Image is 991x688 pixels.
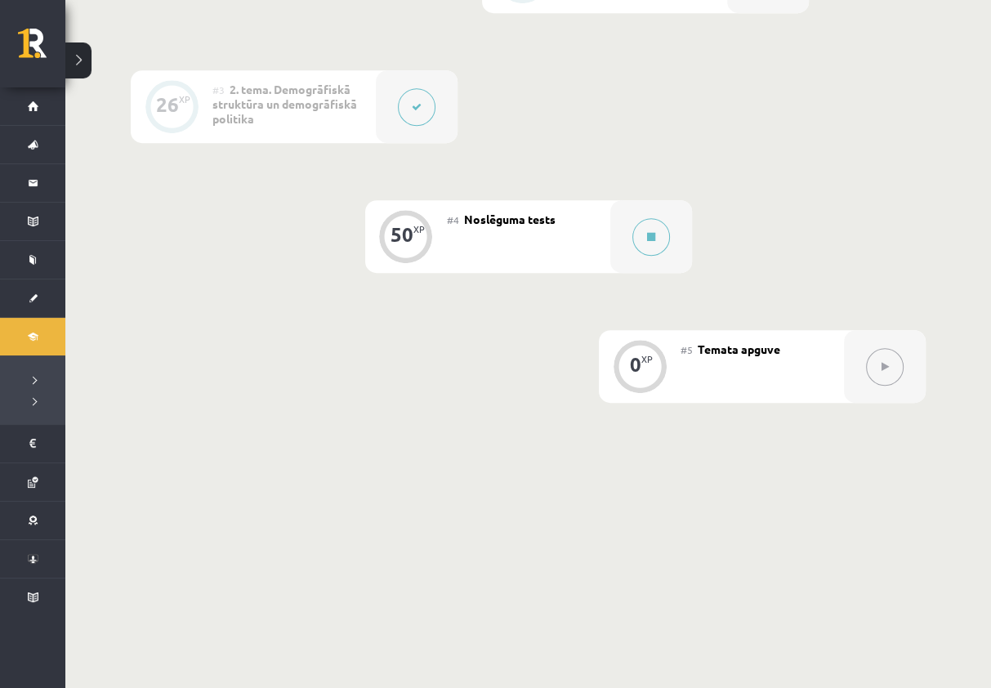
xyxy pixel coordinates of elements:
span: 2. tema. Demogrāfiskā struktūra un demogrāfiskā politika [212,82,357,126]
span: #5 [681,343,693,356]
div: XP [179,95,190,104]
span: #3 [212,83,225,96]
div: 0 [630,357,641,372]
div: 50 [391,227,413,242]
span: Noslēguma tests [464,212,556,226]
div: XP [413,225,425,234]
div: XP [641,355,653,364]
span: Temata apguve [698,342,780,356]
span: #4 [447,213,459,226]
a: Rīgas 1. Tālmācības vidusskola [18,29,65,69]
div: 26 [156,97,179,112]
